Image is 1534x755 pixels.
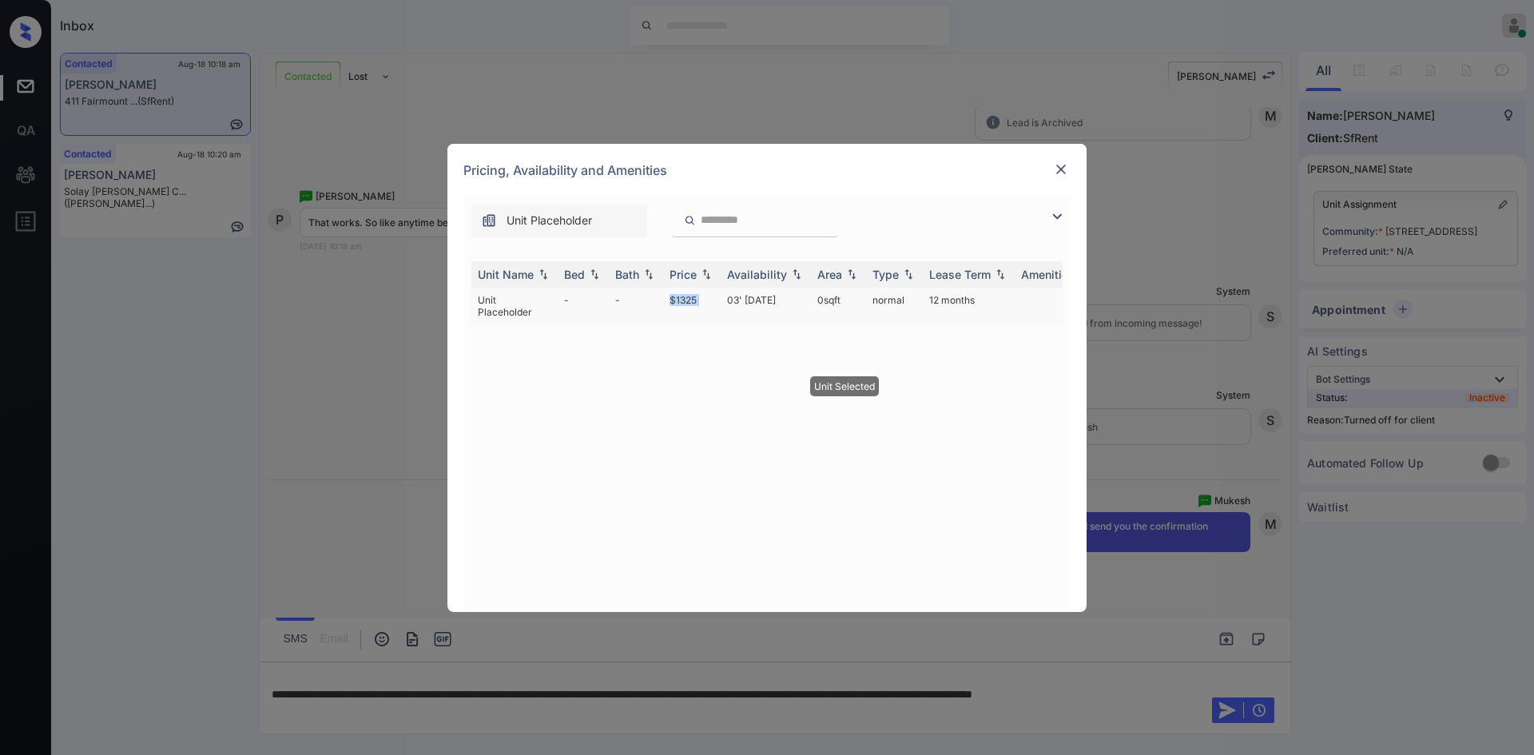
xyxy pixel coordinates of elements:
[789,268,805,280] img: sorting
[923,288,1015,324] td: 12 months
[478,268,534,281] div: Unit Name
[811,288,866,324] td: 0 sqft
[698,268,714,280] img: sorting
[609,288,663,324] td: -
[817,268,842,281] div: Area
[1021,268,1075,281] div: Amenities
[558,288,609,324] td: -
[641,268,657,280] img: sorting
[992,268,1008,280] img: sorting
[721,288,811,324] td: 03' [DATE]
[684,213,696,228] img: icon-zuma
[1047,207,1067,226] img: icon-zuma
[844,268,860,280] img: sorting
[535,268,551,280] img: sorting
[615,268,639,281] div: Bath
[866,288,923,324] td: normal
[507,212,592,229] span: Unit Placeholder
[670,268,697,281] div: Price
[586,268,602,280] img: sorting
[447,144,1087,197] div: Pricing, Availability and Amenities
[929,268,991,281] div: Lease Term
[727,268,787,281] div: Availability
[900,268,916,280] img: sorting
[564,268,585,281] div: Bed
[481,213,497,228] img: icon-zuma
[872,268,899,281] div: Type
[1053,161,1069,177] img: close
[471,288,558,324] td: Unit Placeholder
[663,288,721,324] td: $1325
